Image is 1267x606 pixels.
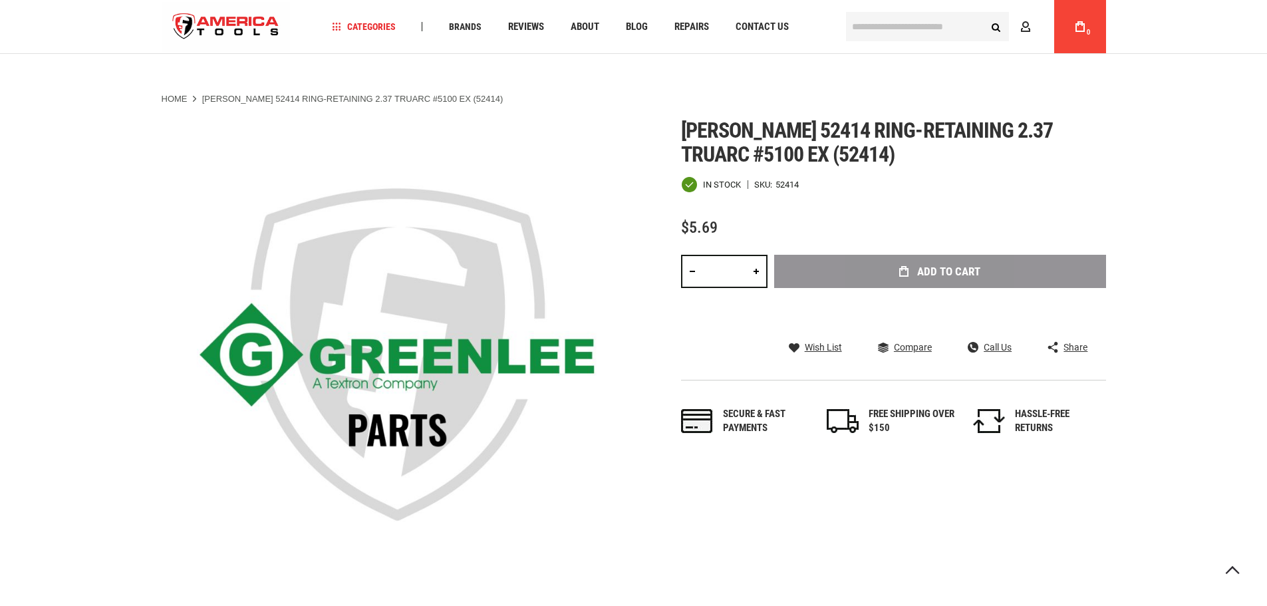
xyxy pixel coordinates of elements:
[620,18,654,36] a: Blog
[162,2,291,52] img: America Tools
[162,93,188,105] a: Home
[681,409,713,433] img: payments
[973,409,1005,433] img: returns
[681,118,1054,167] span: [PERSON_NAME] 52414 ring-retaining 2.37 truarc #5100 ex (52414)
[443,18,488,36] a: Brands
[1087,29,1091,36] span: 0
[827,409,859,433] img: shipping
[775,180,799,189] div: 52414
[571,22,599,32] span: About
[723,407,809,436] div: Secure & fast payments
[1015,407,1101,436] div: HASSLE-FREE RETURNS
[681,218,718,237] span: $5.69
[681,176,741,193] div: Availability
[878,341,932,353] a: Compare
[162,118,634,591] img: main product photo
[332,22,396,31] span: Categories
[565,18,605,36] a: About
[449,22,482,31] span: Brands
[668,18,715,36] a: Repairs
[162,2,291,52] a: store logo
[984,343,1012,352] span: Call Us
[703,180,741,189] span: In stock
[869,407,955,436] div: FREE SHIPPING OVER $150
[626,22,648,32] span: Blog
[202,94,503,104] strong: [PERSON_NAME] 52414 RING-RETAINING 2.37 TRUARC #5100 EX (52414)
[754,180,775,189] strong: SKU
[789,341,842,353] a: Wish List
[508,22,544,32] span: Reviews
[968,341,1012,353] a: Call Us
[730,18,795,36] a: Contact Us
[805,343,842,352] span: Wish List
[894,343,932,352] span: Compare
[674,22,709,32] span: Repairs
[1063,343,1087,352] span: Share
[984,14,1009,39] button: Search
[736,22,789,32] span: Contact Us
[326,18,402,36] a: Categories
[502,18,550,36] a: Reviews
